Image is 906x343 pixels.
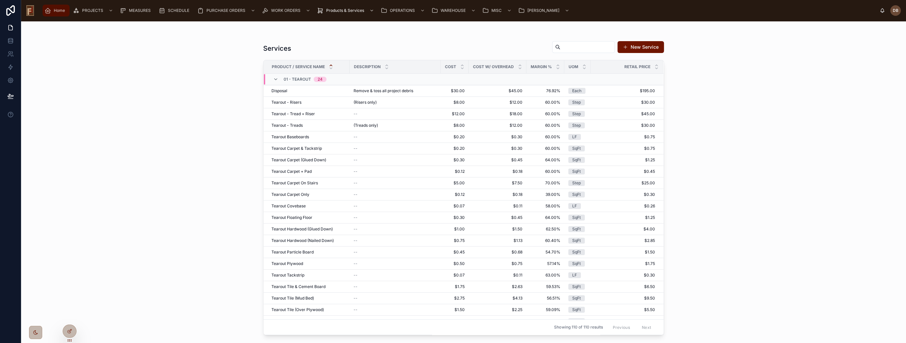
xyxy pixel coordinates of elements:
a: $0.18 [473,192,522,197]
span: (Treads only) [354,123,378,128]
a: MISC [480,5,515,16]
a: $1.50 [591,250,655,255]
a: (Treads only) [354,123,437,128]
a: SqFt [568,192,587,198]
a: $0.20 [445,146,465,151]
a: WORK ORDERS [260,5,314,16]
a: Step [568,99,587,105]
a: 58.00% [530,203,560,209]
span: -- [354,180,358,186]
a: $0.20 [445,134,465,140]
a: -- [354,157,437,163]
a: $0.30 [591,273,655,278]
a: $0.75 [445,238,465,243]
a: $0.50 [445,261,465,266]
span: Tearout Tackstrip [271,273,304,278]
a: Tearout Hardwood (Nailed Down) [271,238,346,243]
a: $0.30 [473,146,522,151]
a: SqFt [568,307,587,313]
a: SqFt [568,157,587,163]
div: Step [572,111,581,117]
span: Tearout Hardwood (Glued Down) [271,226,333,232]
span: 64.00% [530,215,560,220]
a: $2.85 [591,238,655,243]
div: SqFt [572,238,581,244]
span: 39.00% [530,192,560,197]
span: WORK ORDERS [271,8,300,13]
a: 54.70% [530,250,560,255]
span: Tearout Floating Floor [271,215,312,220]
span: $9.50 [591,296,655,301]
a: $0.12 [445,192,465,197]
span: -- [354,261,358,266]
span: Tearout Hardwood (Nailed Down) [271,238,334,243]
div: SqFt [572,157,581,163]
span: MISC [491,8,502,13]
a: $45.00 [591,111,655,117]
span: $0.45 [473,157,522,163]
div: Each [572,88,581,94]
a: $195.00 [591,88,655,93]
div: Step [572,122,581,128]
a: Tearout - Treads [271,123,346,128]
span: Tearout Carpet Only [271,192,309,197]
a: Tearout Hardwood (Glued Down) [271,226,346,232]
a: 60.00% [530,146,560,151]
span: PURCHASE ORDERS [206,8,245,13]
span: MEASURES [129,8,151,13]
a: SqFt [568,169,587,174]
span: (Risers only) [354,100,377,105]
div: LF [572,203,577,209]
span: Disposal [271,88,287,93]
span: -- [354,111,358,117]
span: Tearout - Tread + Riser [271,111,315,117]
span: $0.30 [445,215,465,220]
div: SqFt [572,192,581,198]
a: -- [354,203,437,209]
span: 01 - Tearout [284,77,311,82]
span: -- [354,192,358,197]
a: 60.00% [530,123,560,128]
a: $0.18 [473,169,522,174]
span: Tearout Particle Board [271,250,314,255]
a: $2.75 [445,296,465,301]
span: -- [354,215,358,220]
a: $0.75 [591,134,655,140]
span: Tearout Carpet On Stairs [271,180,318,186]
img: App logo [26,5,34,16]
a: -- [354,134,437,140]
a: 60.00% [530,134,560,140]
span: 60.00% [530,169,560,174]
span: 64.00% [530,157,560,163]
a: Products & Services [315,5,377,16]
a: $0.30 [445,157,465,163]
a: -- [354,284,437,289]
a: SqFt [568,295,587,301]
a: -- [354,169,437,174]
a: -- [354,146,437,151]
div: Step [572,180,581,186]
div: SqFt [572,261,581,267]
a: $0.68 [473,250,522,255]
a: 76.92% [530,88,560,93]
a: $5.00 [445,180,465,186]
a: $8.00 [445,100,465,105]
a: LF [568,272,587,278]
a: $0.30 [591,192,655,197]
a: $0.11 [473,203,522,209]
a: 63.00% [530,273,560,278]
a: 57.14% [530,261,560,266]
div: SqFt [572,145,581,151]
a: $6.50 [591,284,655,289]
span: -- [354,284,358,289]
